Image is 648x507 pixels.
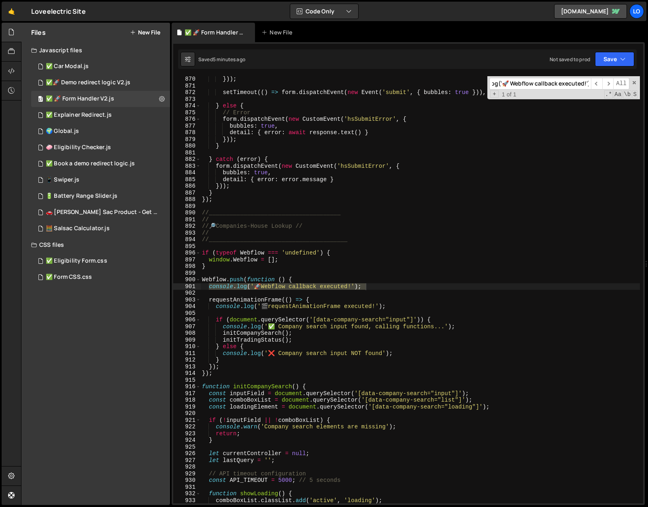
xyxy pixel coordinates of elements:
div: 916 [173,383,201,390]
div: 8014/42657.js [31,139,170,156]
span: Whole Word Search [623,90,631,98]
input: Search for [489,78,591,90]
div: 📱 Swiper.js [46,176,79,184]
div: 876 [173,116,201,123]
div: 933 [173,497,201,504]
div: ✅ Explainer Redirect.js [46,111,112,119]
div: 900 [173,276,201,283]
div: 🧮 Salsac Calculator.js [46,225,110,232]
span: 37 [38,96,43,103]
div: 909 [173,337,201,344]
div: 887 [173,190,201,197]
span: 1 of 1 [499,91,520,98]
div: 896 [173,250,201,257]
div: 905 [173,310,201,317]
span: ​ [602,78,614,90]
div: 882 [173,156,201,163]
div: 8014/45834.js [31,75,170,91]
div: 8014/33036.js [31,204,173,220]
div: 912 [173,357,201,364]
div: 🔋 Battery Range Slider.js [46,193,117,200]
div: New File [261,28,295,36]
span: ​ [591,78,602,90]
div: 923 [173,430,201,437]
div: 879 [173,136,201,143]
span: Alt-Enter [613,78,629,90]
div: 8014/34949.js [31,172,170,188]
div: 871 [173,83,201,90]
button: Code Only [290,4,358,19]
div: 910 [173,343,201,350]
div: ✅ Eligibility Form.css [46,257,107,265]
div: 888 [173,196,201,203]
div: 926 [173,450,201,457]
div: 8014/41995.js [31,58,170,75]
div: 877 [173,123,201,130]
div: 8014/42987.js [31,91,170,107]
span: CaseSensitive Search [614,90,622,98]
div: 884 [173,169,201,176]
div: 870 [173,76,201,83]
div: 875 [173,109,201,116]
div: 924 [173,437,201,444]
div: 931 [173,484,201,491]
div: 920 [173,410,201,417]
div: 8014/41351.css [31,269,170,285]
div: 902 [173,290,201,297]
a: 🤙 [2,2,21,21]
div: ✅ Form CSS.css [46,274,92,281]
div: 891 [173,216,201,223]
div: 892 [173,223,201,230]
div: 913 [173,364,201,370]
div: 928 [173,464,201,471]
div: 890 [173,210,201,216]
span: Toggle Replace mode [490,90,499,98]
div: 929 [173,471,201,477]
span: Search In Selection [632,90,637,98]
div: ✅ Car Modal.js [46,63,89,70]
div: 880 [173,143,201,150]
div: 5 minutes ago [213,56,245,63]
div: 872 [173,89,201,96]
div: 927 [173,457,201,464]
div: 893 [173,230,201,237]
div: 8014/42769.js [31,123,170,139]
div: 917 [173,390,201,397]
div: 903 [173,297,201,304]
div: 919 [173,404,201,411]
div: 906 [173,317,201,323]
div: 904 [173,303,201,310]
div: 889 [173,203,201,210]
div: 8014/41354.css [31,253,170,269]
div: 932 [173,490,201,497]
div: 🧼 Eligibility Checker.js [46,144,111,151]
h2: Files [31,28,46,37]
div: Loveelectric Site [31,6,86,16]
div: 895 [173,243,201,250]
div: Javascript files [21,42,170,58]
button: Save [595,52,634,66]
div: 873 [173,96,201,103]
a: [DOMAIN_NAME] [554,4,627,19]
div: 907 [173,323,201,330]
div: 930 [173,477,201,484]
a: Lo [629,4,644,19]
div: ✅ 🚀 Form Handler V2.js [185,28,245,36]
div: 921 [173,417,201,424]
div: Saved [198,56,245,63]
div: 8014/34824.js [31,188,170,204]
div: 898 [173,263,201,270]
div: 914 [173,370,201,377]
div: 874 [173,103,201,109]
div: 🚗 [PERSON_NAME] Sac Product - Get started.js [46,209,157,216]
div: 901 [173,283,201,290]
div: 🌍 Global.js [46,128,79,135]
div: ✅ Book a demo redirect logic.js [46,160,135,167]
div: 8014/28850.js [31,220,170,237]
div: ✅ 🚀 Form Handler V2.js [46,95,114,103]
div: 881 [173,150,201,156]
div: 918 [173,397,201,404]
div: 883 [173,163,201,170]
div: ✅🚀 Demo redirect logic V2.js [46,79,130,86]
div: 915 [173,377,201,384]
